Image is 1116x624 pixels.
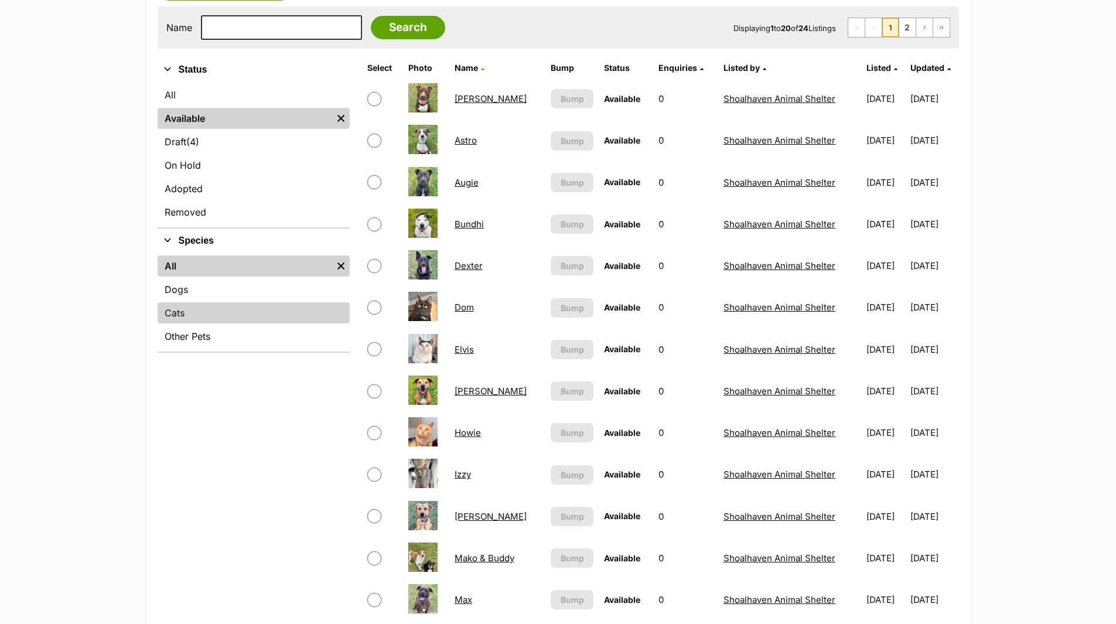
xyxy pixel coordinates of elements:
th: Bump [546,59,598,77]
td: [DATE] [862,287,909,328]
span: Bump [561,176,584,189]
a: Shoalhaven Animal Shelter [723,93,835,104]
span: Bump [561,218,584,230]
td: 0 [654,329,718,370]
th: Status [599,59,653,77]
a: Other Pets [158,326,350,347]
span: Available [604,469,640,479]
a: Listed by [723,63,766,73]
a: Howie [455,427,481,438]
a: Available [158,108,332,129]
span: translation missing: en.admin.listings.index.attributes.enquiries [658,63,697,73]
td: [DATE] [862,579,909,620]
span: Available [604,386,640,396]
span: Previous page [865,18,882,37]
td: [DATE] [910,329,958,370]
a: Dexter [455,260,483,271]
td: [DATE] [862,538,909,578]
td: 0 [654,204,718,244]
td: 0 [654,538,718,578]
td: [DATE] [910,454,958,495]
td: [DATE] [862,120,909,161]
td: [DATE] [910,79,958,119]
td: 0 [654,496,718,537]
td: [DATE] [862,454,909,495]
span: Bump [561,594,584,606]
a: Shoalhaven Animal Shelter [723,469,835,480]
a: Enquiries [658,63,704,73]
label: Name [166,22,192,33]
td: [DATE] [862,371,909,411]
td: 0 [654,245,718,286]
a: [PERSON_NAME] [455,511,527,522]
td: [DATE] [862,204,909,244]
a: Shoalhaven Animal Shelter [723,219,835,230]
a: Shoalhaven Animal Shelter [723,511,835,522]
a: Shoalhaven Animal Shelter [723,177,835,188]
a: Max [455,594,472,605]
td: [DATE] [862,496,909,537]
a: Dom [455,302,474,313]
span: Available [604,511,640,521]
a: All [158,255,332,277]
a: Cats [158,302,350,323]
div: Status [158,82,350,227]
button: Bump [551,131,593,151]
a: Page 2 [899,18,916,37]
td: [DATE] [910,412,958,453]
span: Bump [561,343,584,356]
a: Next page [916,18,933,37]
td: [DATE] [910,162,958,203]
td: 0 [654,371,718,411]
td: [DATE] [862,329,909,370]
td: 0 [654,120,718,161]
a: Shoalhaven Animal Shelter [723,302,835,313]
strong: 24 [798,23,808,33]
td: [DATE] [910,371,958,411]
a: Adopted [158,178,350,199]
strong: 20 [781,23,791,33]
input: Search [371,16,445,39]
button: Bump [551,214,593,234]
th: Photo [404,59,449,77]
a: Dogs [158,279,350,300]
th: Select [363,59,402,77]
a: Remove filter [332,108,350,129]
a: Shoalhaven Animal Shelter [723,594,835,605]
a: Shoalhaven Animal Shelter [723,135,835,146]
span: Listed [866,63,891,73]
td: [DATE] [910,579,958,620]
span: Bump [561,427,584,439]
td: 0 [654,79,718,119]
td: [DATE] [862,245,909,286]
button: Bump [551,423,593,442]
span: Bump [561,510,584,523]
span: Available [604,219,640,229]
span: Name [455,63,478,73]
span: Bump [561,552,584,564]
td: [DATE] [862,162,909,203]
span: Page 1 [882,18,899,37]
a: Izzy [455,469,471,480]
div: Species [158,253,350,352]
nav: Pagination [848,18,950,37]
button: Status [158,62,350,77]
a: Removed [158,202,350,223]
td: [DATE] [910,287,958,328]
span: Bump [561,469,584,481]
span: Available [604,302,640,312]
button: Bump [551,298,593,318]
td: 0 [654,454,718,495]
span: Bump [561,93,584,105]
td: [DATE] [862,79,909,119]
span: Bump [561,260,584,272]
button: Bump [551,89,593,108]
a: Listed [866,63,897,73]
a: Shoalhaven Animal Shelter [723,553,835,564]
strong: 1 [770,23,774,33]
span: Available [604,428,640,438]
td: [DATE] [910,496,958,537]
td: 0 [654,162,718,203]
span: Available [604,344,640,354]
a: Draft [158,131,350,152]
